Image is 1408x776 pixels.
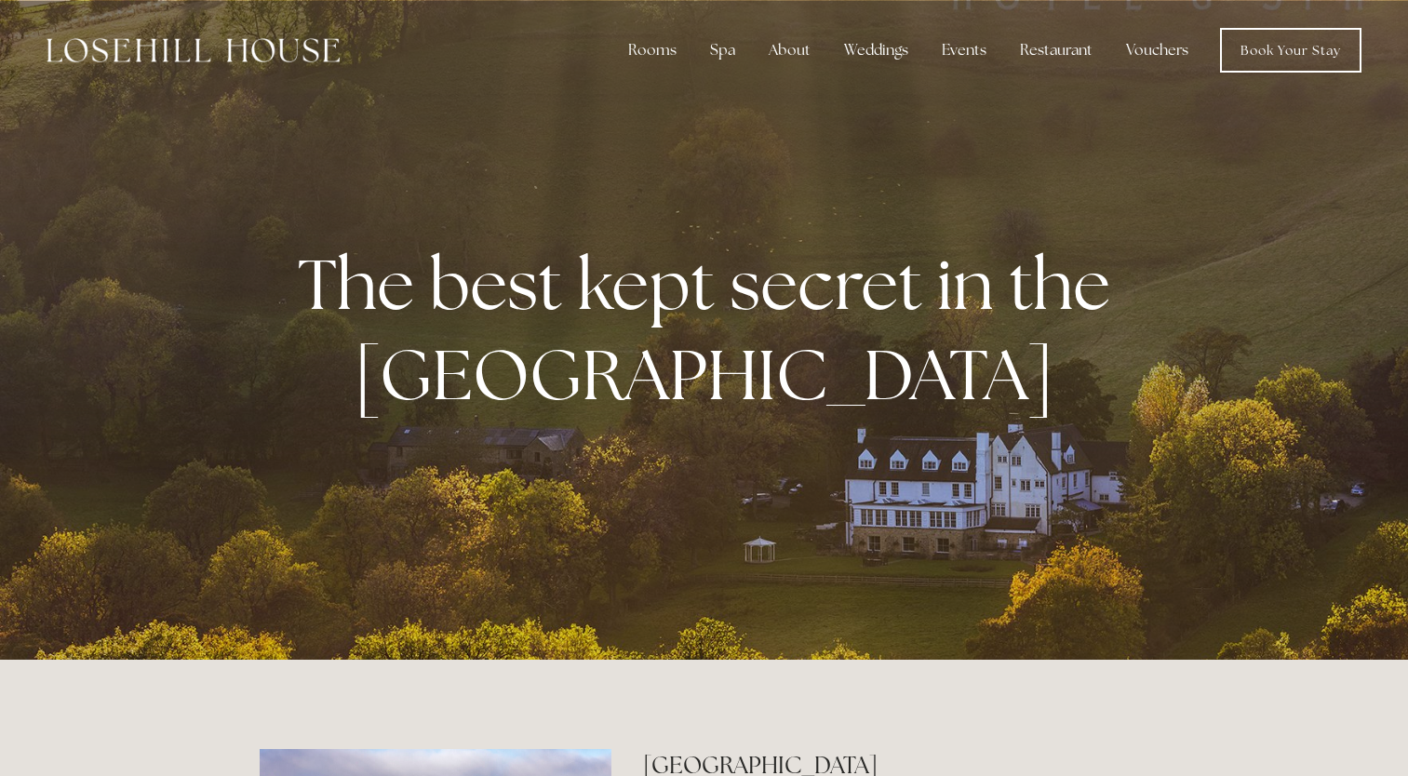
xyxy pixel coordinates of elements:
[754,32,825,69] div: About
[1220,28,1361,73] a: Book Your Stay
[1111,32,1203,69] a: Vouchers
[613,32,691,69] div: Rooms
[1005,32,1107,69] div: Restaurant
[47,38,340,62] img: Losehill House
[298,238,1125,421] strong: The best kept secret in the [GEOGRAPHIC_DATA]
[927,32,1001,69] div: Events
[829,32,923,69] div: Weddings
[695,32,750,69] div: Spa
